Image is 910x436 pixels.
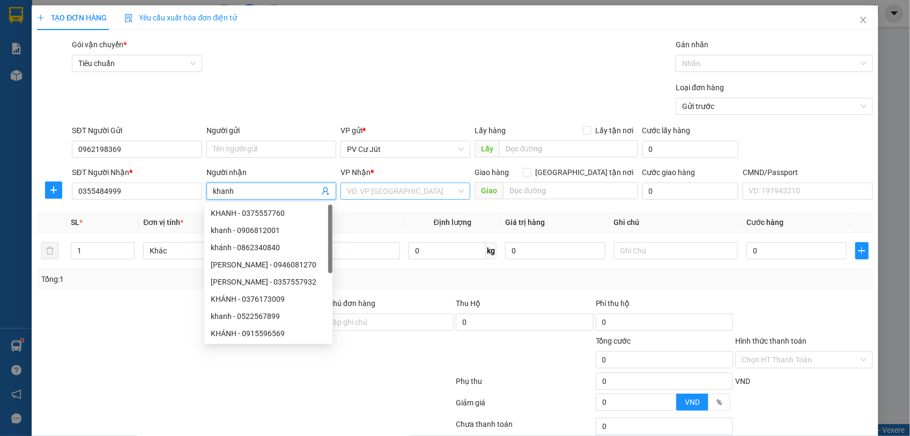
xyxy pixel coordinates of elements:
div: CMND/Passport [743,166,872,178]
input: Ghi chú đơn hàng [316,314,454,331]
input: Ghi Chú [614,242,738,259]
span: VND [735,377,750,386]
span: VP Nhận [341,168,371,177]
label: Ghi chú đơn hàng [316,299,375,308]
div: Giảm giá [455,397,594,416]
span: Cước hàng [746,218,783,227]
div: khánh linh - 0357557932 [204,273,332,290]
span: VND [685,398,700,406]
span: Giá trị hàng [505,218,545,227]
span: Giao [475,182,503,199]
span: Khác [150,243,261,259]
div: khánh hân - 0946081270 [204,256,332,273]
div: KHÁNH - 0376173009 [211,293,326,305]
div: Tổng: 1 [41,273,351,285]
span: Giao hàng [475,168,509,177]
div: khanh - 0522567899 [204,308,332,325]
th: Ghi chú [610,212,742,233]
label: Cước lấy hàng [642,126,691,135]
div: Phụ thu [455,375,594,394]
div: [PERSON_NAME] - 0357557932 [211,276,326,288]
span: PV Cư Jút [347,141,464,157]
button: plus [45,181,62,199]
label: Cước giao hàng [642,168,696,177]
input: 0 [505,242,605,259]
strong: BIÊN NHẬN GỬI HÀNG HOÁ [37,64,124,72]
div: KHANH - 0375557760 [211,207,326,219]
span: Nơi nhận: [82,75,99,90]
input: Dọc đường [499,140,638,157]
div: VP gửi [341,125,470,136]
input: Dọc đường [503,182,638,199]
span: 08:26:05 [DATE] [102,48,151,56]
div: [PERSON_NAME] - 0946081270 [211,259,326,271]
img: logo [11,24,25,51]
label: Hình thức thanh toán [735,337,807,345]
span: Lấy tận nơi [591,125,638,136]
span: kg [486,242,497,259]
button: Close [848,5,878,35]
div: KHÁNH - 0376173009 [204,290,332,308]
span: Tổng cước [596,337,631,345]
span: % [716,398,722,406]
button: delete [41,242,58,259]
img: icon [124,14,133,23]
span: TẠO ĐƠN HÀNG [37,13,107,22]
span: Gói vận chuyển [72,40,127,49]
span: close [859,16,868,24]
label: Gán nhãn [676,40,708,49]
div: khanh - 0906812001 [211,224,326,236]
span: Yêu cầu xuất hóa đơn điện tử [124,13,238,22]
div: KHÁNH - 0915596569 [211,328,326,339]
div: khanh - 0522567899 [211,310,326,322]
span: Tiêu chuẩn [78,55,195,71]
div: Phí thu hộ [596,297,733,314]
input: Cước lấy hàng [642,141,739,158]
span: plus [46,186,62,194]
span: Thu Hộ [456,299,480,308]
div: khánh - 0862340840 [211,242,326,253]
span: Lấy hàng [475,126,506,135]
div: SĐT Người Nhận [72,166,202,178]
span: Lấy [475,140,499,157]
span: Định lượng [434,218,472,227]
div: khánh - 0862340840 [204,239,332,256]
span: plus [856,246,868,255]
strong: CÔNG TY TNHH [GEOGRAPHIC_DATA] 214 QL13 - P.26 - Q.BÌNH THẠNH - TP HCM 1900888606 [28,17,87,57]
span: SL [71,218,79,227]
span: [GEOGRAPHIC_DATA] tận nơi [531,166,638,178]
span: Nơi gửi: [11,75,22,90]
span: plus [37,14,45,21]
span: PV Cư Jút [36,75,60,81]
span: CJ10250137 [108,40,151,48]
div: Người nhận [206,166,336,178]
button: plus [855,242,869,259]
div: khanh - 0906812001 [204,222,332,239]
input: Cước giao hàng [642,183,739,200]
span: Gửi trước [682,98,866,114]
div: KHÁNH - 0915596569 [204,325,332,342]
label: Loại đơn hàng [676,83,724,92]
input: VD: Bàn, Ghế [276,242,400,259]
span: user-add [321,187,330,195]
div: KHANH - 0375557760 [204,205,332,222]
div: SĐT Người Gửi [72,125,202,136]
span: Đơn vị tính [143,218,183,227]
div: Người gửi [206,125,336,136]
